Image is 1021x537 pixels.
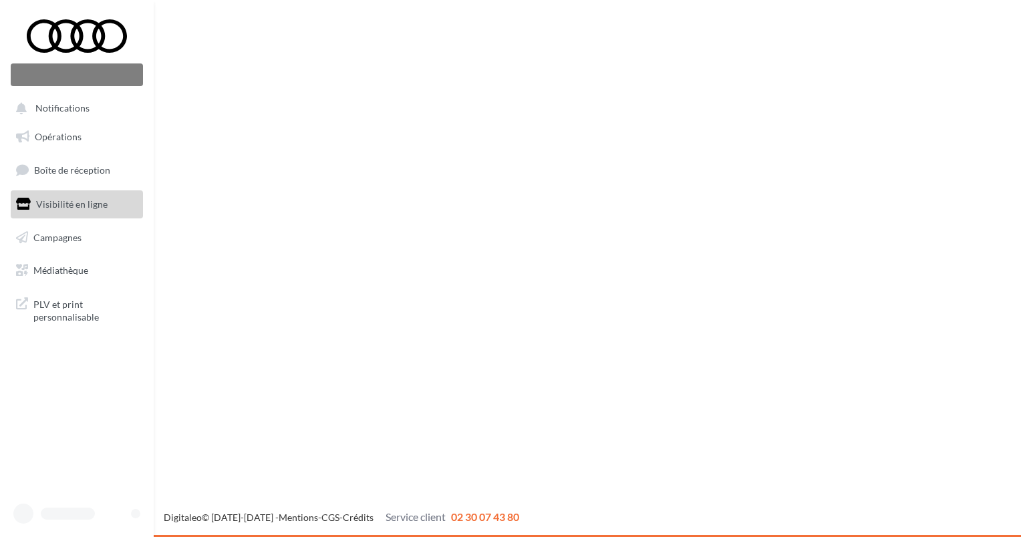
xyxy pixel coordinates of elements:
[343,512,374,523] a: Crédits
[8,224,146,252] a: Campagnes
[36,198,108,210] span: Visibilité en ligne
[35,131,82,142] span: Opérations
[321,512,339,523] a: CGS
[34,164,110,176] span: Boîte de réception
[164,512,202,523] a: Digitaleo
[35,103,90,114] span: Notifications
[451,510,519,523] span: 02 30 07 43 80
[33,264,88,276] span: Médiathèque
[8,156,146,184] a: Boîte de réception
[33,295,138,324] span: PLV et print personnalisable
[33,231,82,242] span: Campagnes
[11,63,143,86] div: Nouvelle campagne
[386,510,446,523] span: Service client
[8,123,146,151] a: Opérations
[164,512,519,523] span: © [DATE]-[DATE] - - -
[8,256,146,285] a: Médiathèque
[279,512,318,523] a: Mentions
[8,290,146,329] a: PLV et print personnalisable
[8,190,146,218] a: Visibilité en ligne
